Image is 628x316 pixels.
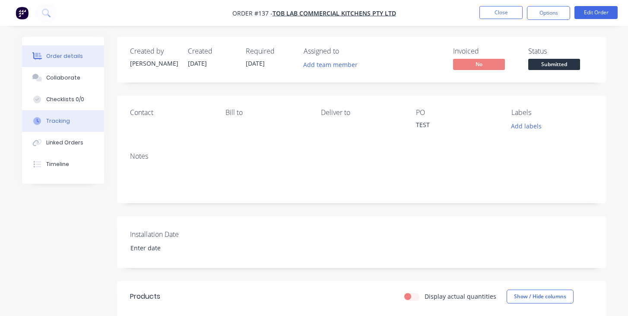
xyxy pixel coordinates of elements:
[528,59,580,72] button: Submitted
[527,6,570,20] button: Options
[46,139,83,147] div: Linked Orders
[130,59,178,68] div: [PERSON_NAME]
[246,47,293,55] div: Required
[22,110,104,132] button: Tracking
[22,45,104,67] button: Order details
[574,6,618,19] button: Edit Order
[130,291,160,302] div: Products
[46,96,84,103] div: Checklists 0/0
[130,229,238,239] label: Installation Date
[304,59,362,70] button: Add team member
[416,109,498,117] div: PO
[46,117,70,125] div: Tracking
[130,152,593,160] div: Notes
[46,160,69,168] div: Timeline
[528,47,593,55] div: Status
[416,120,498,132] div: TEST
[511,109,593,117] div: Labels
[188,59,207,67] span: [DATE]
[304,47,390,55] div: Assigned to
[507,290,574,303] button: Show / Hide columns
[22,67,104,89] button: Collaborate
[273,9,396,17] a: TOB LAB COMMERCIAL KITCHENS PTY LTD
[453,47,518,55] div: Invoiced
[22,89,104,110] button: Checklists 0/0
[124,242,232,255] input: Enter date
[507,120,546,132] button: Add labels
[321,109,403,117] div: Deliver to
[130,47,178,55] div: Created by
[246,59,265,67] span: [DATE]
[299,59,362,70] button: Add team member
[225,109,307,117] div: Bill to
[46,74,80,82] div: Collaborate
[46,52,83,60] div: Order details
[479,6,523,19] button: Close
[188,47,235,55] div: Created
[425,292,496,301] label: Display actual quantities
[22,132,104,153] button: Linked Orders
[16,6,29,19] img: Factory
[130,109,212,117] div: Contact
[22,153,104,175] button: Timeline
[528,59,580,70] span: Submitted
[453,59,505,70] span: No
[232,9,273,17] span: Order #137 -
